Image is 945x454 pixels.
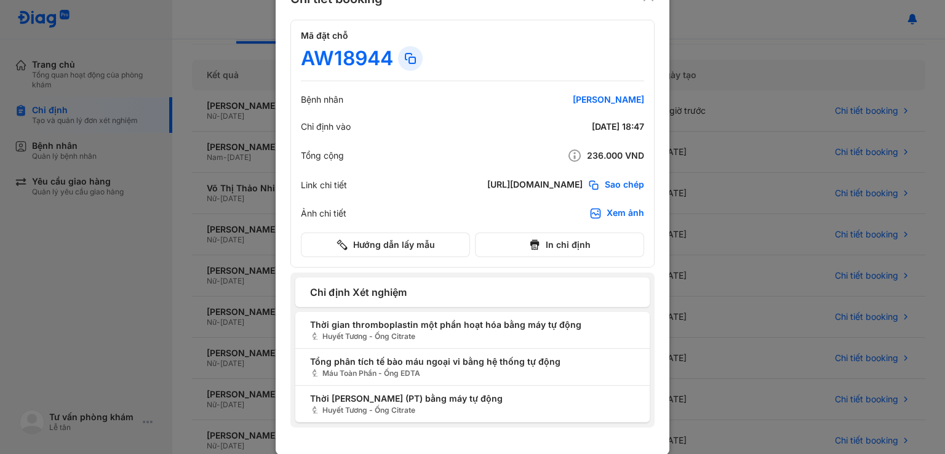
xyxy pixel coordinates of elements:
[475,233,644,257] button: In chỉ định
[496,94,644,105] div: [PERSON_NAME]
[301,208,346,219] div: Ảnh chi tiết
[496,148,644,163] div: 236.000 VND
[301,180,347,191] div: Link chi tiết
[310,318,635,331] span: Thời gian thromboplastin một phần hoạt hóa bằng máy tự động
[301,233,470,257] button: Hướng dẫn lấy mẫu
[310,405,635,416] span: Huyết Tương - Ống Citrate
[301,94,343,105] div: Bệnh nhân
[301,30,644,41] h4: Mã đặt chỗ
[310,368,635,379] span: Máu Toàn Phần - Ống EDTA
[301,150,344,161] div: Tổng cộng
[487,179,583,191] div: [URL][DOMAIN_NAME]
[310,331,635,342] span: Huyết Tương - Ống Citrate
[496,121,644,132] div: [DATE] 18:47
[301,121,351,132] div: Chỉ định vào
[310,392,635,405] span: Thời [PERSON_NAME] (PT) bằng máy tự động
[605,179,644,191] span: Sao chép
[607,207,644,220] div: Xem ảnh
[310,285,635,300] span: Chỉ định Xét nghiệm
[301,46,393,71] div: AW18944
[310,355,635,368] span: Tổng phân tích tế bào máu ngoại vi bằng hệ thống tự động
